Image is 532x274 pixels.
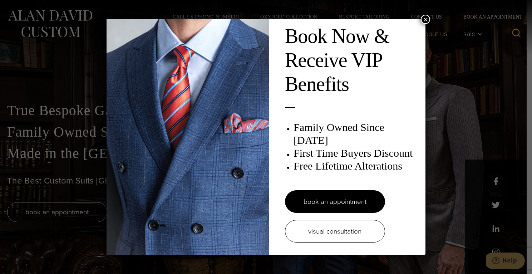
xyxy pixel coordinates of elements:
[285,24,418,97] h2: Book Now & Receive VIP Benefits
[294,121,418,147] h3: Family Owned Since [DATE]
[285,190,385,213] a: book an appointment
[285,220,385,243] a: visual consultation
[294,160,418,172] h3: Free Lifetime Alterations
[16,5,31,11] span: Help
[294,147,418,160] h3: First Time Buyers Discount
[421,15,430,24] button: Close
